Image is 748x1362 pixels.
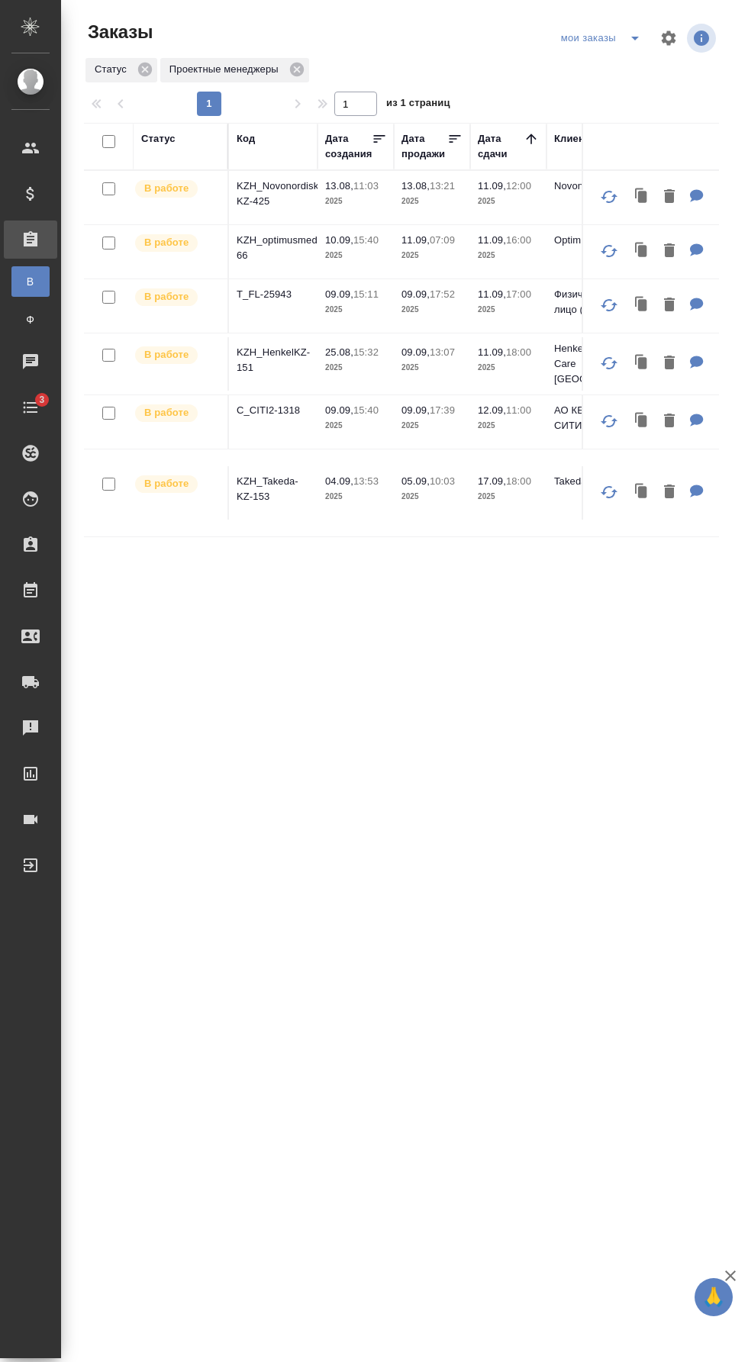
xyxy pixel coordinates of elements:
[401,180,430,192] p: 13.08,
[11,304,50,335] a: Ф
[144,476,189,491] p: В работе
[478,302,539,317] p: 2025
[134,233,220,253] div: Выставляет ПМ после принятия заказа от КМа
[627,182,656,213] button: Клонировать
[682,236,711,267] button: Для ПМ: перевод с русского на английский язык. то что на каз, оставляем, переводим рус.
[353,475,379,487] p: 13:53
[85,58,157,82] div: Статус
[237,474,310,504] p: KZH_Takeda-KZ-153
[401,404,430,416] p: 09.09,
[682,348,711,379] button: Для ПМ: перевод на груз и арм и азер
[325,489,386,504] p: 2025
[11,266,50,297] a: В
[656,477,682,508] button: Удалить
[506,346,531,358] p: 18:00
[325,180,353,192] p: 13.08,
[554,179,627,194] p: Novonordisk KZ
[144,235,189,250] p: В работе
[430,288,455,300] p: 17:52
[401,234,430,246] p: 11.09,
[506,288,531,300] p: 17:00
[325,302,386,317] p: 2025
[591,345,627,382] button: Обновить
[401,194,463,209] p: 2025
[237,403,310,418] p: C_CITI2-1318
[627,406,656,437] button: Клонировать
[134,345,220,365] div: Выставляет ПМ после принятия заказа от КМа
[430,180,455,192] p: 13:21
[325,248,386,263] p: 2025
[430,404,455,416] p: 17:39
[591,474,627,510] button: Обновить
[144,289,189,304] p: В работе
[144,181,189,196] p: В работе
[325,475,353,487] p: 04.09,
[386,94,450,116] span: из 1 страниц
[591,403,627,440] button: Обновить
[430,475,455,487] p: 10:03
[134,403,220,423] div: Выставляет ПМ после принятия заказа от КМа
[30,392,53,407] span: 3
[478,248,539,263] p: 2025
[650,20,687,56] span: Настроить таблицу
[353,288,379,300] p: 15:11
[141,131,176,147] div: Статус
[401,418,463,433] p: 2025
[430,234,455,246] p: 07:09
[478,180,506,192] p: 11.09,
[627,348,656,379] button: Клонировать
[95,62,132,77] p: Статус
[554,474,627,489] p: Takeda KZ
[656,236,682,267] button: Удалить
[478,489,539,504] p: 2025
[237,233,310,263] p: KZH_optimusmedica-66
[19,312,42,327] span: Ф
[591,233,627,269] button: Обновить
[478,131,524,162] div: Дата сдачи
[401,475,430,487] p: 05.09,
[557,26,650,50] div: split button
[401,360,463,375] p: 2025
[325,234,353,246] p: 10.09,
[401,288,430,300] p: 09.09,
[554,233,627,248] p: Optimus Medica
[144,347,189,362] p: В работе
[353,404,379,416] p: 15:40
[4,388,57,427] a: 3
[478,234,506,246] p: 11.09,
[554,287,627,317] p: Физическое лицо (Таганка)
[325,346,353,358] p: 25.08,
[401,302,463,317] p: 2025
[478,475,506,487] p: 17.09,
[506,180,531,192] p: 12:00
[656,348,682,379] button: Удалить
[134,287,220,307] div: Выставляет ПМ после принятия заказа от КМа
[701,1281,727,1313] span: 🙏
[353,180,379,192] p: 11:03
[478,404,506,416] p: 12.09,
[682,477,711,508] button: Для ПМ: перевести документ во вложении на английский язык. необходим качественный сертифицированн...
[169,62,284,77] p: Проектные менеджеры
[554,403,627,433] p: АО КБ СИТИБАНК (2)
[591,287,627,324] button: Обновить
[401,248,463,263] p: 2025
[353,234,379,246] p: 15:40
[627,477,656,508] button: Клонировать
[627,290,656,321] button: Клонировать
[682,182,711,213] button: Для ПМ: на русский и узбекский языки Прошу учесть несколько моментов: Не нужно переводить первую ...
[401,489,463,504] p: 2025
[134,179,220,199] div: Выставляет ПМ после принятия заказа от КМа
[353,346,379,358] p: 15:32
[325,360,386,375] p: 2025
[401,131,447,162] div: Дата продажи
[506,404,531,416] p: 11:00
[695,1278,733,1316] button: 🙏
[144,405,189,420] p: В работе
[687,24,719,53] span: Посмотреть информацию
[656,406,682,437] button: Удалить
[478,418,539,433] p: 2025
[478,194,539,209] p: 2025
[160,58,309,82] div: Проектные менеджеры
[682,406,711,437] button: Для ПМ: CNBV PoA 2025 - редактура. Такой док уже переводили, лежит в сорсе (CNBV PoA(ru))
[656,182,682,213] button: Удалить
